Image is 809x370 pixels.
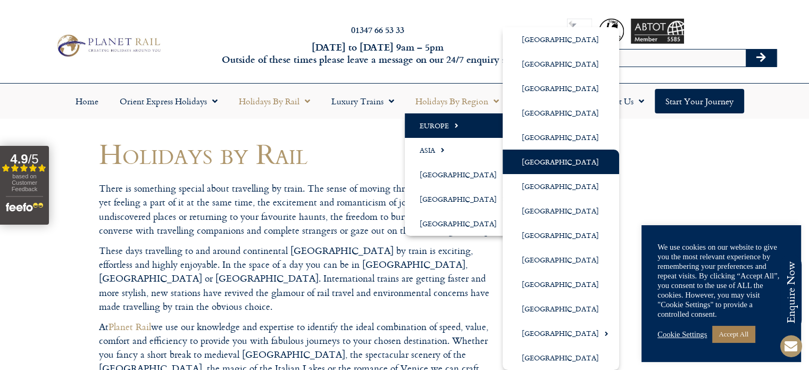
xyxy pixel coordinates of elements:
a: [GEOGRAPHIC_DATA] [503,174,619,199]
a: [GEOGRAPHIC_DATA] [405,187,517,211]
a: Luxury Trains [321,89,405,113]
a: Holidays by Rail [228,89,321,113]
a: [GEOGRAPHIC_DATA] [503,101,619,125]
a: [GEOGRAPHIC_DATA] [405,162,517,187]
a: [GEOGRAPHIC_DATA] [503,248,619,272]
p: These days travelling to and around continental [GEOGRAPHIC_DATA] by train is exciting, effortles... [99,244,498,314]
p: There is something special about travelling by train. The sense of moving through the countryside... [99,182,498,237]
a: Asia [405,138,517,162]
a: About Us [588,89,655,113]
a: [GEOGRAPHIC_DATA] [405,211,517,236]
a: Accept All [712,326,755,342]
button: Search [746,50,777,67]
a: [GEOGRAPHIC_DATA] [503,272,619,297]
a: [GEOGRAPHIC_DATA] [503,27,619,52]
a: 01347 66 53 33 [351,23,404,36]
a: [GEOGRAPHIC_DATA] [503,125,619,150]
h6: [DATE] to [DATE] 9am – 5pm Outside of these times please leave a message on our 24/7 enquiry serv... [219,41,537,66]
ul: Europe [503,27,619,370]
nav: Menu [5,89,804,113]
div: We use cookies on our website to give you the most relevant experience by remembering your prefer... [657,242,785,319]
h1: Holidays by Rail [99,138,498,169]
a: [GEOGRAPHIC_DATA] [503,297,619,321]
a: [GEOGRAPHIC_DATA] [503,223,619,248]
a: [GEOGRAPHIC_DATA] [503,321,619,346]
a: [GEOGRAPHIC_DATA] [503,199,619,223]
a: Europe [405,113,517,138]
a: Start your Journey [655,89,744,113]
a: Holidays by Region [405,89,510,113]
a: Home [65,89,109,113]
a: Cookie Settings [657,330,707,339]
a: [GEOGRAPHIC_DATA] [503,150,619,174]
a: Planet Rail [109,319,151,334]
a: [GEOGRAPHIC_DATA] [503,76,619,101]
a: [GEOGRAPHIC_DATA] [503,346,619,370]
a: [GEOGRAPHIC_DATA] [503,52,619,76]
a: Orient Express Holidays [109,89,228,113]
img: Planet Rail Train Holidays Logo [53,32,163,59]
